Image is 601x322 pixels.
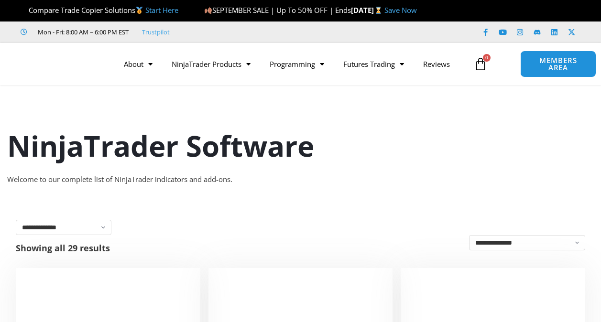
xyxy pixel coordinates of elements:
[520,51,596,77] a: MEMBERS AREA
[162,53,260,75] a: NinjaTrader Products
[136,7,143,14] img: 🥇
[9,47,111,81] img: LogoAI | Affordable Indicators – NinjaTrader
[204,5,351,15] span: SEPTEMBER SALE | Up To 50% OFF | Ends
[530,57,586,71] span: MEMBERS AREA
[7,126,594,166] h1: NinjaTrader Software
[351,5,384,15] strong: [DATE]
[260,53,334,75] a: Programming
[375,7,382,14] img: ⌛
[142,26,170,38] a: Trustpilot
[205,7,212,14] img: 🍂
[114,53,162,75] a: About
[35,26,129,38] span: Mon - Fri: 8:00 AM – 6:00 PM EST
[145,5,178,15] a: Start Here
[334,53,414,75] a: Futures Trading
[7,173,594,186] div: Welcome to our complete list of NinjaTrader indicators and add-ons.
[16,244,110,252] p: Showing all 29 results
[414,53,459,75] a: Reviews
[469,235,585,250] select: Shop order
[384,5,417,15] a: Save Now
[483,54,491,62] span: 0
[21,5,178,15] span: Compare Trade Copier Solutions
[21,7,28,14] img: 🏆
[459,50,502,78] a: 0
[114,53,469,75] nav: Menu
